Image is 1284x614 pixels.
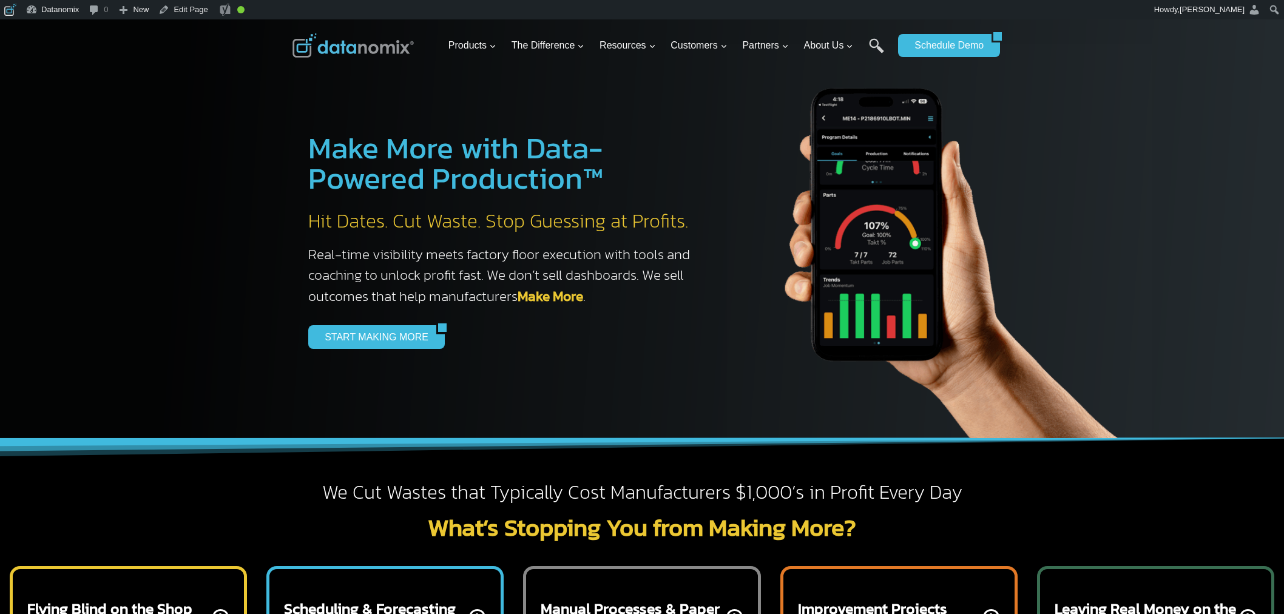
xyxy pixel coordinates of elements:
[600,38,655,53] span: Resources
[292,480,992,505] h2: We Cut Wastes that Typically Cost Manufacturers $1,000’s in Profit Every Day
[308,244,703,307] h3: Real-time visibility meets factory floor execution with tools and coaching to unlock profit fast....
[292,33,414,58] img: Datanomix
[292,515,992,539] h2: What’s Stopping You from Making More?
[308,325,436,348] a: START MAKING MORE
[308,209,703,234] h2: Hit Dates. Cut Waste. Stop Guessing at Profits.
[804,38,854,53] span: About Us
[308,133,703,194] h1: Make More with Data-Powered Production™
[869,38,884,66] a: Search
[512,38,585,53] span: The Difference
[448,38,496,53] span: Products
[671,38,727,53] span: Customers
[237,6,245,13] div: Good
[898,34,992,57] a: Schedule Demo
[444,26,893,66] nav: Primary Navigation
[727,44,1152,438] img: The Datanoix Mobile App available on Android and iOS Devices
[518,286,583,306] a: Make More
[742,38,788,53] span: Partners
[1180,5,1245,14] span: [PERSON_NAME]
